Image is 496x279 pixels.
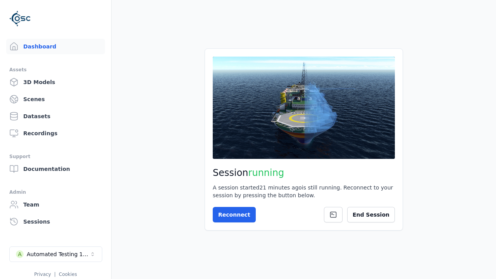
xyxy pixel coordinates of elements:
[6,91,105,107] a: Scenes
[9,188,102,197] div: Admin
[59,272,77,277] a: Cookies
[6,214,105,229] a: Sessions
[213,184,395,199] div: A session started 21 minutes ago is still running. Reconnect to your session by pressing the butt...
[9,65,102,74] div: Assets
[34,272,51,277] a: Privacy
[6,197,105,212] a: Team
[27,250,90,258] div: Automated Testing 1 - Playwright
[6,39,105,54] a: Dashboard
[213,167,395,179] h2: Session
[6,161,105,177] a: Documentation
[16,250,24,258] div: A
[9,246,102,262] button: Select a workspace
[9,8,31,29] img: Logo
[248,167,284,178] span: running
[54,272,56,277] span: |
[6,74,105,90] a: 3D Models
[9,152,102,161] div: Support
[347,207,395,222] button: End Session
[213,207,256,222] button: Reconnect
[6,108,105,124] a: Datasets
[6,126,105,141] a: Recordings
